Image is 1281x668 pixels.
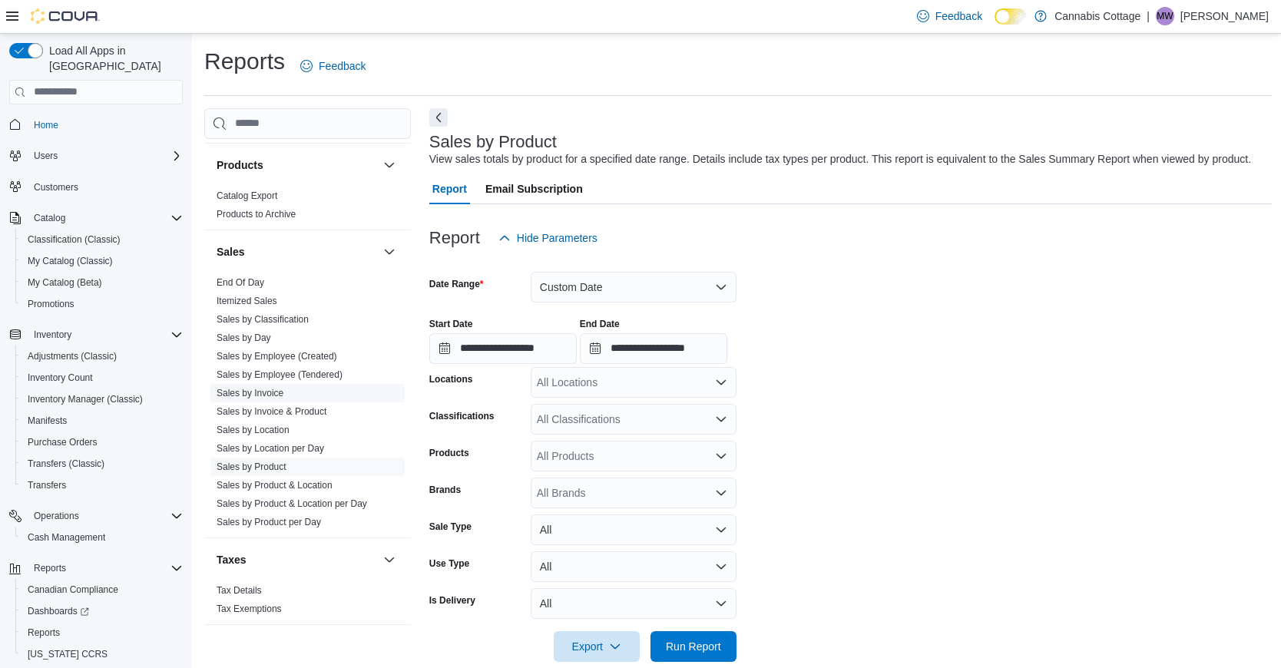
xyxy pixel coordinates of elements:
[217,276,264,289] span: End Of Day
[217,405,326,418] span: Sales by Invoice & Product
[28,458,104,470] span: Transfers (Classic)
[22,252,183,270] span: My Catalog (Classic)
[380,551,399,569] button: Taxes
[217,190,277,201] a: Catalog Export
[28,393,143,405] span: Inventory Manager (Classic)
[217,516,321,528] span: Sales by Product per Day
[28,584,118,596] span: Canadian Compliance
[217,443,324,454] a: Sales by Location per Day
[22,580,183,599] span: Canadian Compliance
[28,507,85,525] button: Operations
[429,484,461,496] label: Brands
[34,562,66,574] span: Reports
[217,296,277,306] a: Itemized Sales
[28,507,183,525] span: Operations
[22,645,183,663] span: Washington CCRS
[15,389,189,410] button: Inventory Manager (Classic)
[429,318,473,330] label: Start Date
[217,369,343,380] a: Sales by Employee (Tendered)
[34,150,58,162] span: Users
[715,450,727,462] button: Open list of options
[28,147,183,165] span: Users
[22,476,183,494] span: Transfers
[22,602,95,620] a: Dashboards
[22,455,111,473] a: Transfers (Classic)
[31,8,100,24] img: Cova
[380,156,399,174] button: Products
[429,229,480,247] h3: Report
[911,1,988,31] a: Feedback
[28,116,65,134] a: Home
[217,517,321,527] a: Sales by Product per Day
[217,350,337,362] span: Sales by Employee (Created)
[22,476,72,494] a: Transfers
[204,273,411,537] div: Sales
[217,387,283,399] span: Sales by Invoice
[715,413,727,425] button: Open list of options
[554,631,640,662] button: Export
[217,157,377,173] button: Products
[217,190,277,202] span: Catalog Export
[429,410,495,422] label: Classifications
[217,388,283,398] a: Sales by Invoice
[429,521,472,533] label: Sale Type
[217,332,271,344] span: Sales by Day
[22,347,123,365] a: Adjustments (Classic)
[650,631,736,662] button: Run Report
[28,436,98,448] span: Purchase Orders
[217,406,326,417] a: Sales by Invoice & Product
[531,514,736,545] button: All
[22,580,124,599] a: Canadian Compliance
[28,178,84,197] a: Customers
[217,552,247,567] h3: Taxes
[432,174,467,204] span: Report
[34,119,58,131] span: Home
[34,329,71,341] span: Inventory
[580,333,727,364] input: Press the down key to open a popover containing a calendar.
[429,594,475,607] label: Is Delivery
[15,475,189,496] button: Transfers
[666,639,721,654] span: Run Report
[217,208,296,220] span: Products to Archive
[15,527,189,548] button: Cash Management
[1180,7,1269,25] p: [PERSON_NAME]
[28,415,67,427] span: Manifests
[15,643,189,665] button: [US_STATE] CCRS
[28,233,121,246] span: Classification (Classic)
[15,579,189,600] button: Canadian Compliance
[204,46,285,77] h1: Reports
[28,559,183,577] span: Reports
[22,390,149,408] a: Inventory Manager (Classic)
[28,479,66,491] span: Transfers
[22,433,104,451] a: Purchase Orders
[15,410,189,432] button: Manifests
[563,631,631,662] span: Export
[217,277,264,288] a: End Of Day
[531,272,736,303] button: Custom Date
[22,230,183,249] span: Classification (Classic)
[1157,7,1173,25] span: MW
[217,369,343,381] span: Sales by Employee (Tendered)
[492,223,604,253] button: Hide Parameters
[217,157,263,173] h3: Products
[3,145,189,167] button: Users
[380,243,399,261] button: Sales
[3,557,189,579] button: Reports
[217,498,367,509] a: Sales by Product & Location per Day
[28,605,89,617] span: Dashboards
[217,604,282,614] a: Tax Exemptions
[1054,7,1140,25] p: Cannabis Cottage
[15,293,189,315] button: Promotions
[15,346,189,367] button: Adjustments (Classic)
[531,588,736,619] button: All
[217,209,296,220] a: Products to Archive
[3,114,189,136] button: Home
[28,372,93,384] span: Inventory Count
[22,252,119,270] a: My Catalog (Classic)
[28,350,117,362] span: Adjustments (Classic)
[28,648,108,660] span: [US_STATE] CCRS
[1147,7,1150,25] p: |
[22,455,183,473] span: Transfers (Classic)
[319,58,366,74] span: Feedback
